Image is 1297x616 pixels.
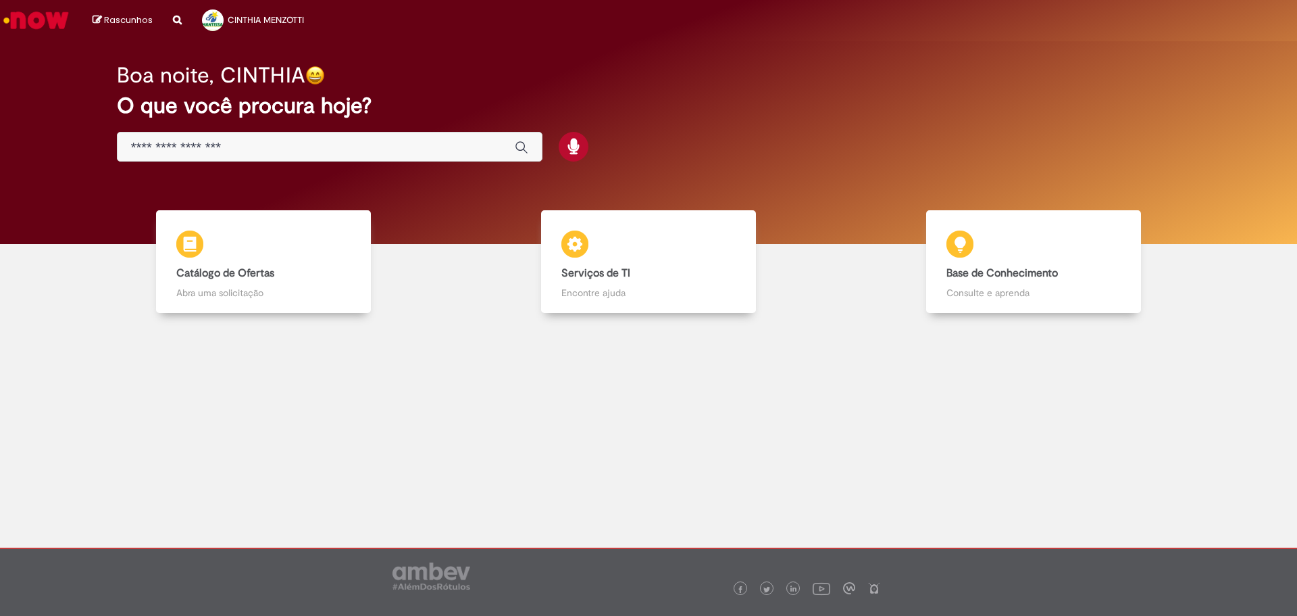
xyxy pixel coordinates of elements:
[868,582,880,594] img: logo_footer_naosei.png
[946,286,1121,300] p: Consulte e aprenda
[176,266,274,280] b: Catálogo de Ofertas
[456,210,841,314] a: Serviços de TI Encontre ajuda
[71,210,456,314] a: Catálogo de Ofertas Abra uma solicitação
[228,14,304,26] span: CINTHIA MENZOTTI
[561,286,736,300] p: Encontre ajuda
[176,286,351,300] p: Abra uma solicitação
[843,582,855,594] img: logo_footer_workplace.png
[1,7,71,34] img: ServiceNow
[93,14,153,27] a: Rascunhos
[392,563,470,590] img: logo_footer_ambev_rotulo_gray.png
[737,586,744,593] img: logo_footer_facebook.png
[790,586,797,594] img: logo_footer_linkedin.png
[117,94,1181,118] h2: O que você procura hoje?
[117,64,305,87] h2: Boa noite, CINTHIA
[946,266,1058,280] b: Base de Conhecimento
[813,579,830,597] img: logo_footer_youtube.png
[841,210,1226,314] a: Base de Conhecimento Consulte e aprenda
[104,14,153,26] span: Rascunhos
[305,66,325,85] img: happy-face.png
[763,586,770,593] img: logo_footer_twitter.png
[561,266,630,280] b: Serviços de TI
